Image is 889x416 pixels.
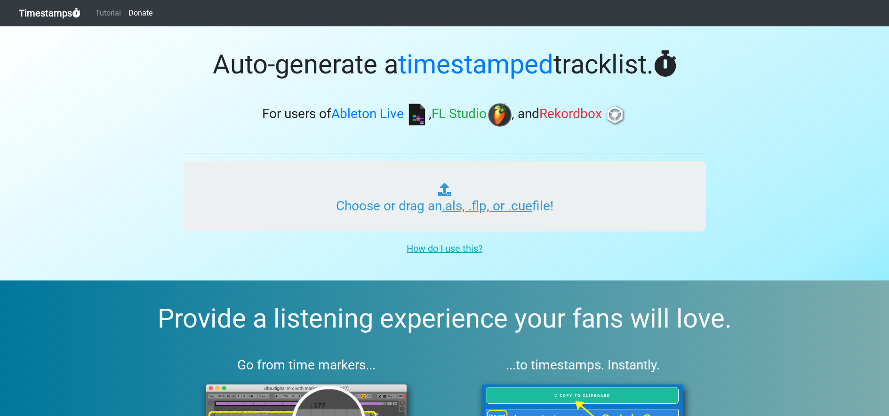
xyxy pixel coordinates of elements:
img: rb.png [603,103,627,127]
a: Tutorial [92,4,125,23]
h3: Go from time markers... [184,357,430,373]
a: Donate [125,4,156,23]
h1: Auto-generate a tracklist. [184,49,706,80]
h3: For users of , , and [184,103,706,127]
span: Rekordbox [539,106,602,122]
span: timestamped [398,49,553,80]
h2: Provide a listening experience your fans will love. [23,303,866,335]
span: Ableton Live [331,106,404,122]
span: FL Studio [432,106,487,122]
img: fl.png [488,103,512,127]
h3: ...to timestamps. Instantly. [460,357,706,373]
u: How do I use this? [407,243,482,254]
img: ableton.png [405,103,429,127]
a: Timestamps [19,4,80,23]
